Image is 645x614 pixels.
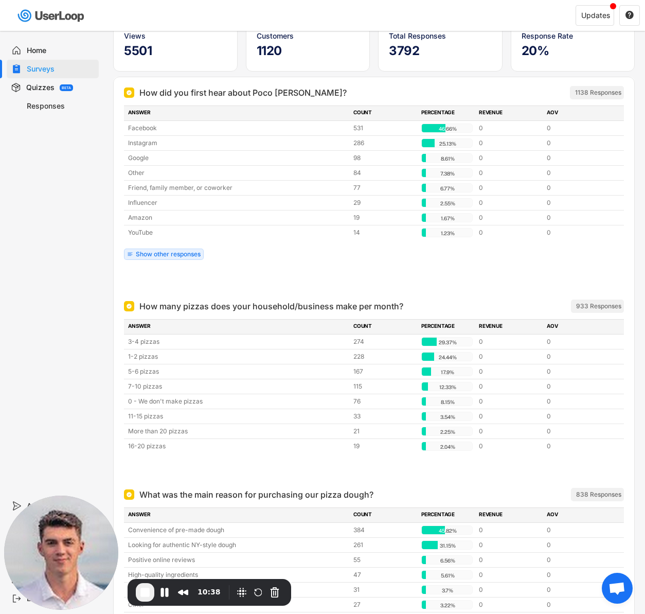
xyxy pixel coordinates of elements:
[353,198,415,207] div: 29
[353,600,415,609] div: 27
[353,442,415,451] div: 19
[547,555,608,565] div: 0
[424,169,471,178] div: 7.38%
[479,198,541,207] div: 0
[479,412,541,421] div: 0
[353,168,415,178] div: 84
[139,86,347,99] div: How did you first hear about Poco [PERSON_NAME]?
[479,138,541,148] div: 0
[547,412,608,421] div: 0
[479,427,541,436] div: 0
[479,109,541,118] div: REVENUE
[424,571,471,580] div: 5.61%
[547,322,608,331] div: AOV
[27,64,95,74] div: Surveys
[424,541,471,550] div: 31.15%
[625,10,634,20] text: 
[128,367,347,376] div: 5-6 pizzas
[547,109,608,118] div: AOV
[353,427,415,436] div: 21
[421,322,473,331] div: PERCENTAGE
[128,124,347,133] div: Facebook
[547,168,608,178] div: 0
[389,30,492,41] div: Total Responses
[424,139,471,148] div: 25.13%
[424,338,471,347] div: 29.37%
[353,585,415,594] div: 31
[424,184,471,193] div: 6.77%
[547,525,608,535] div: 0
[128,352,347,361] div: 1-2 pizzas
[479,397,541,406] div: 0
[479,352,541,361] div: 0
[547,570,608,580] div: 0
[547,427,608,436] div: 0
[424,154,471,163] div: 8.61%
[128,442,347,451] div: 16-20 pizzas
[128,153,347,163] div: Google
[353,228,415,237] div: 14
[547,442,608,451] div: 0
[353,525,415,535] div: 384
[547,198,608,207] div: 0
[581,12,610,19] div: Updates
[353,153,415,163] div: 98
[257,30,360,41] div: Customers
[547,585,608,594] div: 0
[353,213,415,222] div: 19
[424,412,471,422] div: 3.54%
[128,228,347,237] div: YouTube
[128,109,347,118] div: ANSWER
[547,124,608,133] div: 0
[424,442,471,451] div: 2.04%
[124,43,227,59] h5: 5501
[128,168,347,178] div: Other
[424,601,471,610] div: 3.22%
[124,30,227,41] div: Views
[479,585,541,594] div: 0
[353,352,415,361] div: 228
[547,540,608,550] div: 0
[547,352,608,361] div: 0
[128,555,347,565] div: Positive online reviews
[128,412,347,421] div: 11-15 pizzas
[479,511,541,520] div: REVENUE
[547,138,608,148] div: 0
[128,397,347,406] div: 0 - We don't make pizzas
[128,511,347,520] div: ANSWER
[522,43,624,59] h5: 20%
[424,214,471,223] div: 1.67%
[547,183,608,192] div: 0
[424,199,471,208] div: 2.55%
[547,600,608,609] div: 0
[128,337,347,346] div: 3-4 pizzas
[353,109,415,118] div: COUNT
[479,322,541,331] div: REVENUE
[128,183,347,192] div: Friend, family member, or coworker
[424,526,471,535] div: 45.82%
[479,213,541,222] div: 0
[27,101,95,111] div: Responses
[479,124,541,133] div: 0
[139,488,373,501] div: What was the main reason for purchasing our pizza dough?
[421,109,473,118] div: PERCENTAGE
[128,138,347,148] div: Instagram
[479,168,541,178] div: 0
[128,382,347,391] div: 7-10 pizzas
[353,138,415,148] div: 286
[479,442,541,451] div: 0
[424,427,471,436] div: 2.25%
[424,397,471,407] div: 8.15%
[126,492,132,498] img: Single Select
[389,43,492,59] h5: 3792
[479,228,541,237] div: 0
[479,570,541,580] div: 0
[424,353,471,362] div: 24.44%
[479,540,541,550] div: 0
[479,367,541,376] div: 0
[424,556,471,565] div: 6.56%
